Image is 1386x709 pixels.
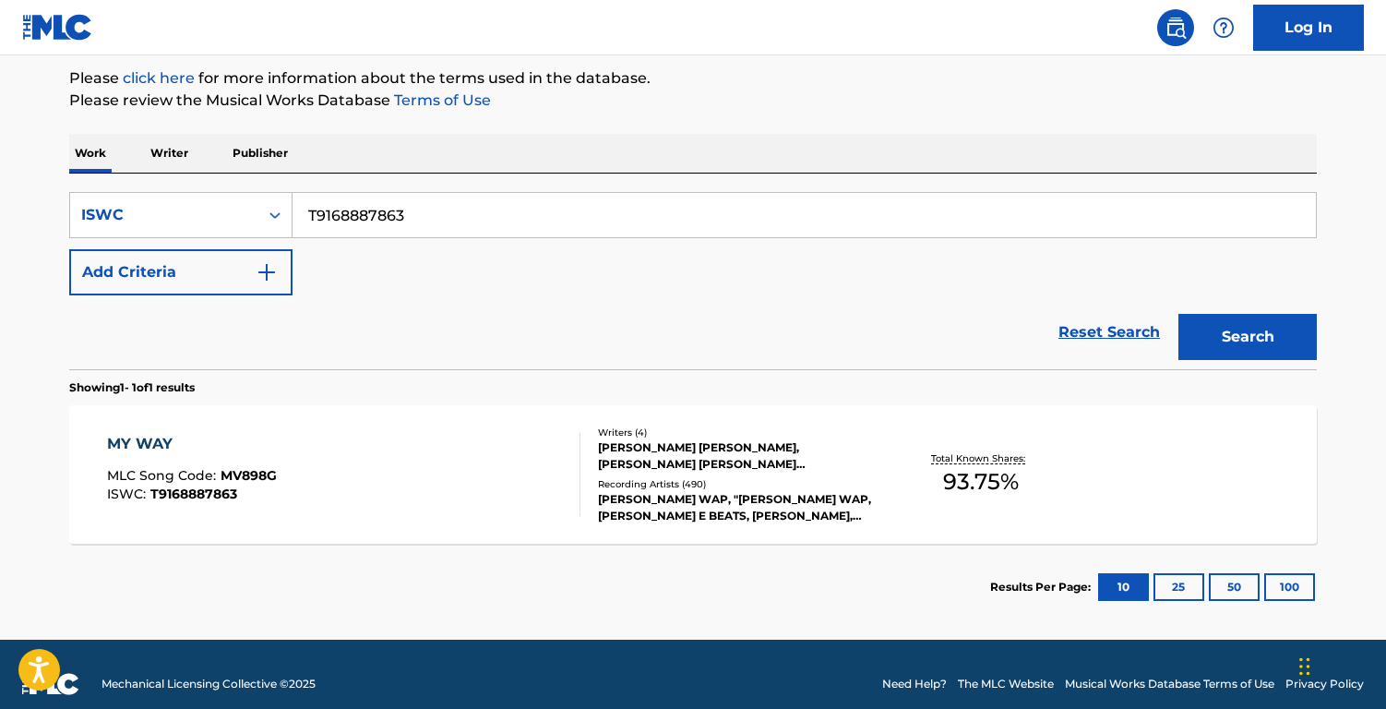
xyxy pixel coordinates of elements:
[598,477,877,491] div: Recording Artists ( 490 )
[1153,573,1204,601] button: 25
[69,134,112,173] p: Work
[150,486,237,502] span: T9168887863
[958,676,1054,692] a: The MLC Website
[1294,620,1386,709] div: 聊天小组件
[1299,639,1310,694] div: 拖动
[1264,573,1315,601] button: 100
[227,134,293,173] p: Publisher
[931,451,1030,465] p: Total Known Shares:
[390,91,491,109] a: Terms of Use
[1205,9,1242,46] div: Help
[1294,620,1386,709] iframe: Chat Widget
[22,673,79,695] img: logo
[69,249,293,295] button: Add Criteria
[22,14,93,41] img: MLC Logo
[598,491,877,524] div: [PERSON_NAME] WAP, "[PERSON_NAME] WAP, [PERSON_NAME] E BEATS, [PERSON_NAME], [PERSON_NAME], [PERS...
[107,467,221,484] span: MLC Song Code :
[1165,17,1187,39] img: search
[256,261,278,283] img: 9d2ae6d4665cec9f34b9.svg
[69,67,1317,90] p: Please for more information about the terms used in the database.
[81,204,247,226] div: ISWC
[123,69,195,87] a: click here
[1098,573,1149,601] button: 10
[69,192,1317,369] form: Search Form
[990,579,1095,595] p: Results Per Page:
[1157,9,1194,46] a: Public Search
[107,486,150,502] span: ISWC :
[69,379,195,396] p: Showing 1 - 1 of 1 results
[943,465,1019,499] span: 93.75 %
[69,90,1317,112] p: Please review the Musical Works Database
[102,676,316,692] span: Mechanical Licensing Collective © 2025
[1209,573,1260,601] button: 50
[69,405,1317,544] a: MY WAYMLC Song Code:MV898GISWC:T9168887863Writers (4)[PERSON_NAME] [PERSON_NAME], [PERSON_NAME] [...
[107,433,277,455] div: MY WAY
[1049,312,1169,353] a: Reset Search
[1253,5,1364,51] a: Log In
[598,426,877,439] div: Writers ( 4 )
[1065,676,1274,692] a: Musical Works Database Terms of Use
[221,467,277,484] span: MV898G
[882,676,947,692] a: Need Help?
[598,439,877,473] div: [PERSON_NAME] [PERSON_NAME], [PERSON_NAME] [PERSON_NAME] [PERSON_NAME] [PERSON_NAME], [PERSON_NAME]
[1285,676,1364,692] a: Privacy Policy
[1178,314,1317,360] button: Search
[1213,17,1235,39] img: help
[145,134,194,173] p: Writer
